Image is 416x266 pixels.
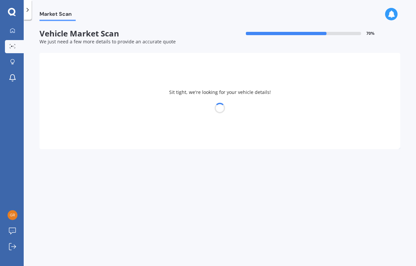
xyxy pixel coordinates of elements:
[39,38,176,45] span: We just need a few more details to provide an accurate quote
[39,11,76,20] span: Market Scan
[39,29,220,38] span: Vehicle Market Scan
[39,53,400,149] div: Sit tight, we're looking for your vehicle details!
[366,31,375,36] span: 70 %
[8,210,17,220] img: f6b854ad56aad65b570b82f4887a1cdb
